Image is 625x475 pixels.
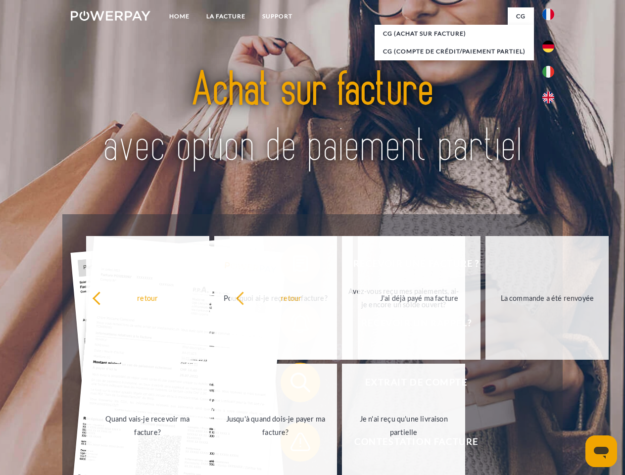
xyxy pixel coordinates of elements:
a: CG [508,7,534,25]
a: LA FACTURE [198,7,254,25]
iframe: Bouton de lancement de la fenêtre de messagerie [585,435,617,467]
img: de [542,41,554,52]
a: Support [254,7,301,25]
a: Home [161,7,198,25]
a: CG (achat sur facture) [375,25,534,43]
a: CG (Compte de crédit/paiement partiel) [375,43,534,60]
img: it [542,66,554,78]
div: Je n'ai reçu qu'une livraison partielle [348,412,459,439]
img: fr [542,8,554,20]
img: logo-powerpay-white.svg [71,11,150,21]
div: retour [92,291,203,304]
img: title-powerpay_fr.svg [95,47,530,190]
div: La commande a été renvoyée [491,291,603,304]
div: Quand vais-je recevoir ma facture? [92,412,203,439]
div: retour [236,291,347,304]
img: en [542,92,554,103]
div: Jusqu'à quand dois-je payer ma facture? [220,412,332,439]
div: J'ai déjà payé ma facture [364,291,475,304]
